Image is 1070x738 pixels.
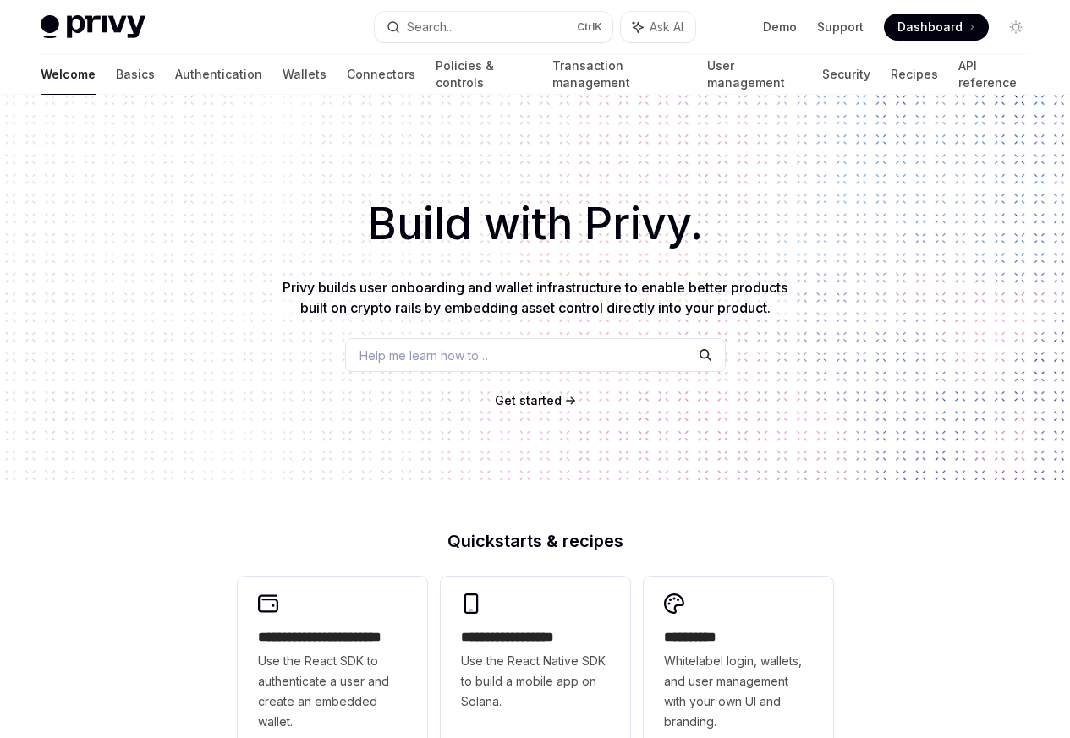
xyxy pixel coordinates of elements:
a: Authentication [175,54,262,95]
a: Get started [495,392,562,409]
a: Security [822,54,870,95]
span: Whitelabel login, wallets, and user management with your own UI and branding. [664,651,813,732]
h2: Quickstarts & recipes [238,533,833,549]
img: light logo [41,15,145,39]
a: Demo [763,19,797,36]
a: API reference [958,54,1029,95]
span: Privy builds user onboarding and wallet infrastructure to enable better products built on crypto ... [283,279,787,316]
a: Wallets [283,54,326,95]
span: Ask AI [650,19,683,36]
button: Ask AI [621,12,695,42]
span: Get started [495,393,562,407]
a: Welcome [41,54,96,95]
span: Use the React SDK to authenticate a user and create an embedded wallet. [258,651,407,732]
a: User management [707,54,803,95]
a: Recipes [891,54,938,95]
h1: Build with Privy. [27,191,1043,257]
span: Help me learn how to… [359,347,488,364]
button: Search...CtrlK [375,12,612,42]
button: Toggle dark mode [1002,14,1029,41]
a: Connectors [347,54,415,95]
div: Search... [407,17,454,37]
a: Transaction management [552,54,686,95]
span: Ctrl K [577,20,602,34]
span: Use the React Native SDK to build a mobile app on Solana. [461,651,610,712]
span: Dashboard [897,19,963,36]
a: Basics [116,54,155,95]
a: Policies & controls [436,54,532,95]
a: Support [817,19,864,36]
a: Dashboard [884,14,989,41]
